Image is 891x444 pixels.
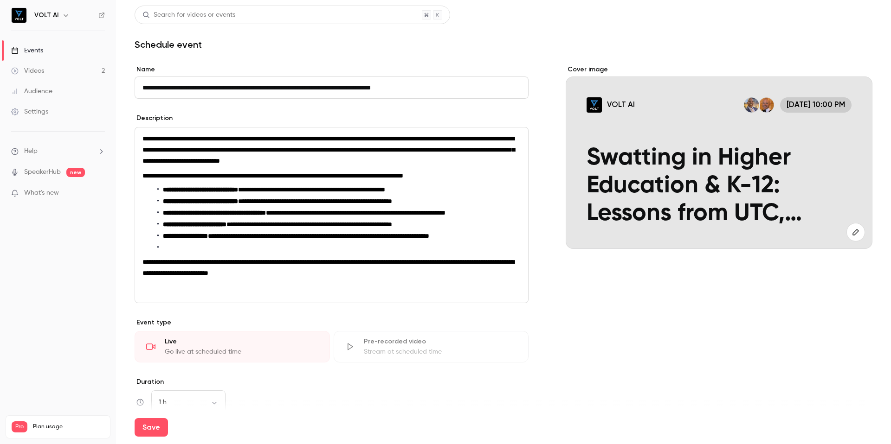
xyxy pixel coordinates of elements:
[587,145,852,228] p: Swatting in Higher Education & K-12: Lessons from UTC, [GEOGRAPHIC_DATA], and the Rising Wave of ...
[165,347,318,356] div: Go live at scheduled time
[744,97,759,113] img: Demetrius Anderson
[780,97,852,113] span: [DATE] 10:00 PM
[11,66,44,76] div: Videos
[334,331,529,362] div: Pre-recorded videoStream at scheduled time
[135,39,872,50] h1: Schedule event
[135,114,173,123] label: Description
[24,146,38,156] span: Help
[364,347,517,356] div: Stream at scheduled time
[11,46,43,55] div: Events
[165,337,318,346] div: Live
[66,168,85,177] span: new
[12,421,27,432] span: Pro
[151,398,226,407] div: 1 h
[11,146,105,156] li: help-dropdown-opener
[94,189,105,197] iframe: Noticeable Trigger
[11,107,48,116] div: Settings
[135,418,168,437] button: Save
[11,87,52,96] div: Audience
[135,318,529,327] p: Event type
[24,188,59,198] span: What's new
[34,11,58,20] h6: VOLT AI
[142,10,235,20] div: Search for videos or events
[135,127,529,303] section: description
[135,331,330,362] div: LiveGo live at scheduled time
[587,97,602,113] img: Swatting in Higher Education & K-12: Lessons from UTC, Ladue, and the Rising Wave of Campus Hoaxes
[135,127,528,303] div: editor
[607,100,635,110] p: VOLT AI
[24,167,61,177] a: SpeakerHub
[759,97,774,113] img: Brandon Baethke
[135,377,529,387] label: Duration
[566,65,872,74] label: Cover image
[364,337,517,346] div: Pre-recorded video
[12,8,26,23] img: VOLT AI
[33,423,104,431] span: Plan usage
[135,65,529,74] label: Name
